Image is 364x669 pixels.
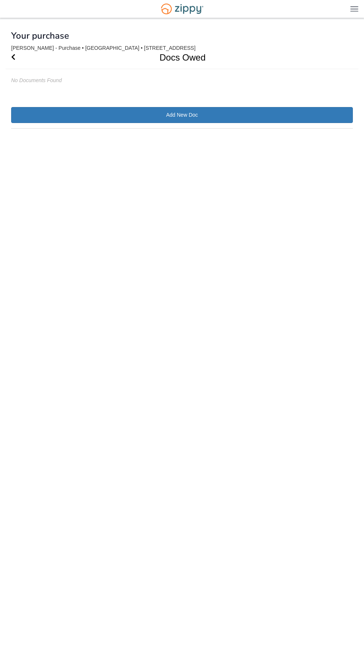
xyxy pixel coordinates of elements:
img: Mobile Dropdown Menu [350,6,358,12]
div: [PERSON_NAME] - Purchase • [GEOGRAPHIC_DATA] • [STREET_ADDRESS] [11,45,353,51]
a: Add New Doc [11,107,353,123]
a: Go Back [11,46,15,69]
em: No Documents Found [11,77,62,83]
h1: Your purchase [11,31,69,41]
h1: Docs Owed [6,46,350,69]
